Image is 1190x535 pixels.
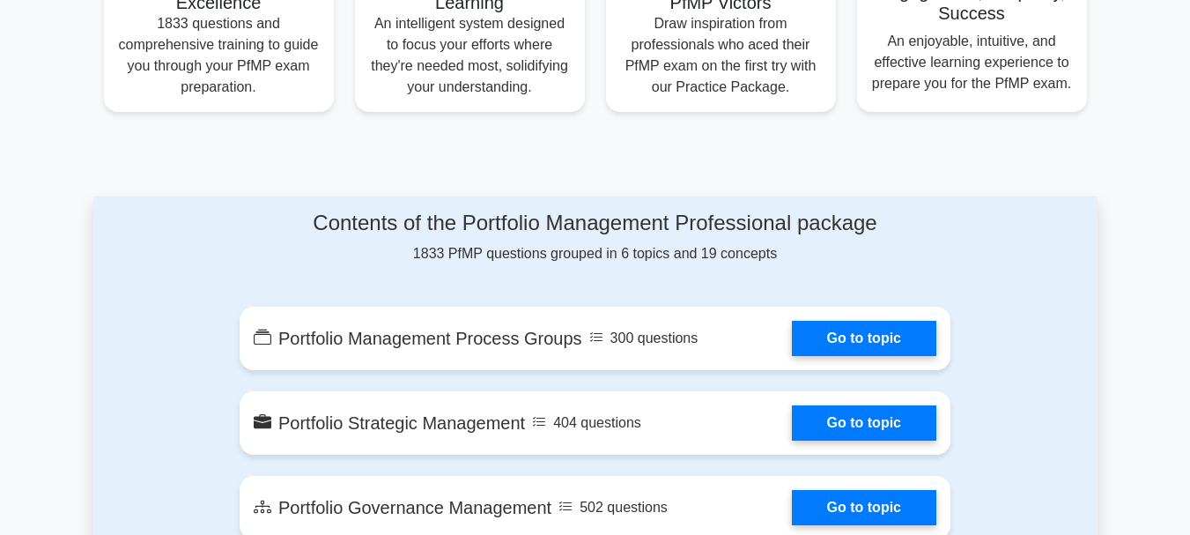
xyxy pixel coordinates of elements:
[620,13,822,98] p: Draw inspiration from professionals who aced their PfMP exam on the first try with our Practice P...
[792,321,936,356] a: Go to topic
[792,405,936,441] a: Go to topic
[118,13,320,98] p: 1833 questions and comprehensive training to guide you through your PfMP exam preparation.
[369,13,571,98] p: An intelligent system designed to focus your efforts where they're needed most, solidifying your ...
[240,211,950,236] h4: Contents of the Portfolio Management Professional package
[240,211,950,264] div: 1833 PfMP questions grouped in 6 topics and 19 concepts
[792,490,936,525] a: Go to topic
[871,31,1073,94] p: An enjoyable, intuitive, and effective learning experience to prepare you for the PfMP exam.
